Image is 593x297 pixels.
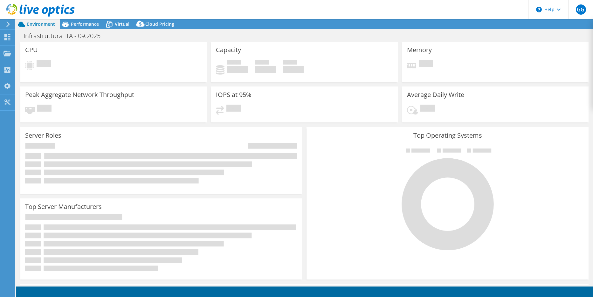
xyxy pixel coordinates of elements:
[407,91,464,98] h3: Average Daily Write
[255,60,269,66] span: Free
[216,46,241,53] h3: Capacity
[283,66,304,73] h4: 0 GiB
[27,21,55,27] span: Environment
[37,60,51,68] span: Pending
[255,66,276,73] h4: 0 GiB
[25,203,102,210] h3: Top Server Manufacturers
[21,32,110,39] h1: Infrastruttura ITA - 09.2025
[25,132,61,139] h3: Server Roles
[419,60,433,68] span: Pending
[283,60,297,66] span: Total
[536,7,542,12] svg: \n
[226,105,241,113] span: Pending
[227,66,248,73] h4: 0 GiB
[311,132,583,139] h3: Top Operating Systems
[576,4,586,15] span: GG
[407,46,432,53] h3: Memory
[216,91,252,98] h3: IOPS at 95%
[71,21,99,27] span: Performance
[420,105,435,113] span: Pending
[145,21,174,27] span: Cloud Pricing
[227,60,241,66] span: Used
[25,91,134,98] h3: Peak Aggregate Network Throughput
[115,21,129,27] span: Virtual
[25,46,38,53] h3: CPU
[37,105,52,113] span: Pending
